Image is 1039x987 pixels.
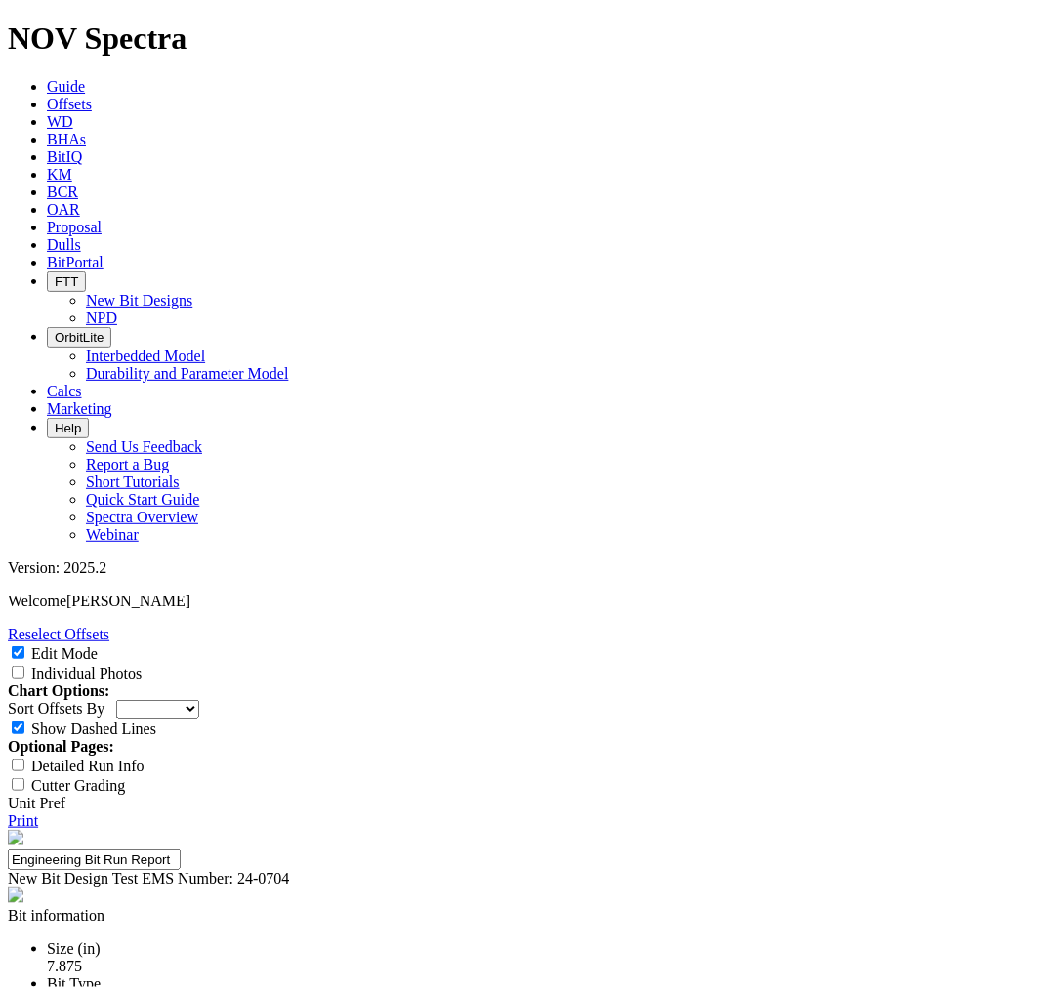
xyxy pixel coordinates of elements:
[47,958,1031,975] div: 7.875
[8,700,104,717] label: Sort Offsets By
[8,830,1031,907] report-header: 'Engineering Bit Run Report'
[8,795,65,811] a: Unit Pref
[8,626,109,642] a: Reselect Offsets
[86,473,180,490] a: Short Tutorials
[66,593,190,609] span: [PERSON_NAME]
[8,559,1031,577] div: Version: 2025.2
[31,720,156,737] label: Show Dashed Lines
[31,665,142,681] label: Individual Photos
[8,849,181,870] input: Click to edit report title
[47,236,81,253] a: Dulls
[47,78,85,95] a: Guide
[86,509,198,525] a: Spectra Overview
[86,526,139,543] a: Webinar
[47,418,89,438] button: Help
[47,254,104,270] a: BitPortal
[47,219,102,235] a: Proposal
[55,274,78,289] span: FTT
[86,348,205,364] a: Interbedded Model
[8,907,1031,925] div: Bit information
[47,184,78,200] a: BCR
[86,309,117,326] a: NPD
[47,327,111,348] button: OrbitLite
[86,292,192,308] a: New Bit Designs
[86,491,199,508] a: Quick Start Guide
[47,383,82,399] a: Calcs
[8,682,109,699] strong: Chart Options:
[86,438,202,455] a: Send Us Feedback
[8,830,23,845] img: NOV_WT_RH_Logo_Vert_RGB_F.d63d51a4.png
[8,21,1031,57] h1: NOV Spectra
[47,400,112,417] a: Marketing
[8,887,23,903] img: spectra-logo.8771a380.png
[55,421,81,435] span: Help
[8,812,38,829] a: Print
[47,131,86,147] a: BHAs
[47,201,80,218] a: OAR
[31,758,145,774] label: Detailed Run Info
[8,593,1031,610] p: Welcome
[8,870,1031,887] div: New Bit Design Test EMS Number: 24-0704
[47,271,86,292] button: FTT
[47,96,92,112] a: Offsets
[86,456,169,473] a: Report a Bug
[55,330,104,345] span: OrbitLite
[47,166,72,183] a: KM
[86,365,289,382] a: Durability and Parameter Model
[47,940,1031,958] div: Size (in)
[47,113,73,130] a: WD
[47,148,82,165] a: BitIQ
[8,738,114,755] strong: Optional Pages:
[31,645,98,662] label: Edit Mode
[31,777,125,794] label: Cutter Grading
